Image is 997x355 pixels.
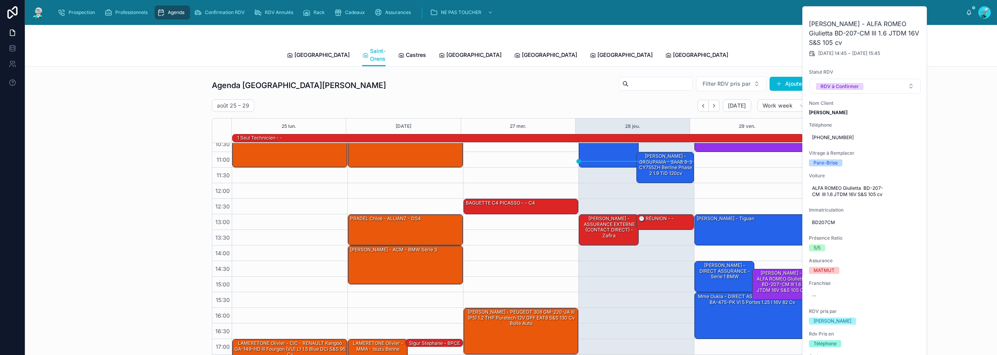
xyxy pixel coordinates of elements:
span: Voiture [809,173,921,179]
div: 1 seul technicien - - [236,134,283,141]
span: 13:00 [213,219,232,225]
button: Select Button [809,79,921,94]
a: [GEOGRAPHIC_DATA] [514,48,577,64]
span: Castres [406,51,426,59]
div: [PERSON_NAME] - GROUPAMA - SAAB 9-3 CY755ZH Berline Phase 2 1.9 TiD 120cv [637,152,694,183]
button: [DATE] [723,99,751,112]
div: Mme Oukia - DIRECT ASSURANCE - FORD Fiesta BA-475-PK VI 5 portes 1.25 i 16V 82 cv [696,293,809,306]
span: 10:30 [213,141,232,147]
span: Immatriculation [809,207,921,213]
span: [DATE] 14:45 [818,50,847,57]
span: - [848,50,851,57]
div: RDV à Confirmer [821,83,859,90]
span: RDV pris par [809,308,921,314]
div: Pare-Brise [814,159,838,166]
div: [PERSON_NAME] - ALFA ROMEO Giulietta BD-207-CM III 1.6 JTDM 16V S&S 105 cv [754,270,809,294]
div: [PERSON_NAME] - ALFA ROMEO Giulietta BD-207-CM III 1.6 JTDM 16V S&S 105 cv [752,269,809,300]
span: Professionnels [115,9,148,16]
span: Vitrage à Remplacer [809,150,921,156]
span: RDV Annulés [265,9,293,16]
div: BAGUETTE C4 PICASSO - - C4 [465,200,536,207]
span: 16:30 [213,328,232,334]
span: Présence Ratio [809,235,921,241]
a: [GEOGRAPHIC_DATA] [439,48,502,64]
div: [PERSON_NAME] - PEUGEOT 308 GM-220-JA III (P5) 1.2 THP Puretech 12V GPF EAT8 S&S 130 cv Boîte auto [464,308,578,354]
span: [GEOGRAPHIC_DATA] [597,51,653,59]
a: [GEOGRAPHIC_DATA] [665,48,728,64]
a: [GEOGRAPHIC_DATA] [590,48,653,64]
button: 29 ven. [739,118,756,134]
button: 25 lun. [282,118,296,134]
span: [GEOGRAPHIC_DATA] [294,51,350,59]
button: [DATE] [396,118,411,134]
h1: Agenda [GEOGRAPHIC_DATA][PERSON_NAME] [212,80,386,91]
div: [PERSON_NAME] - AREAS DOMMAGES - CITROËN Jumpy FJ-019-DM III VUL M 1.5 BlueHDi 16V Fourgon moyen ... [233,121,347,167]
span: Franchise [809,280,921,286]
div: 1 seul technicien - - [236,134,283,142]
div: [PERSON_NAME] [814,318,851,325]
div: PRADEL Chloé - ALLIANZ - DS4 [349,215,422,222]
span: [PHONE_NUMBER] [812,134,918,141]
div: [PERSON_NAME] - DIRECT ASSURANCE - Serie 1 BMW [695,261,754,292]
span: 14:30 [213,265,232,272]
span: 11:30 [215,172,232,178]
span: Agenda [168,9,185,16]
div: Sigur Stephane - BPCE ASSURANCES - Peugeot 5008 [406,339,463,347]
a: Rack [300,5,330,19]
div: [PERSON_NAME] - DIRECT ASSURANCE - Serie 1 BMW [696,262,754,280]
div: [PERSON_NAME] - Tiguan [695,215,809,245]
button: 28 jeu. [625,118,640,134]
div: PRADEL Chloé - ALLIANZ - DS4 [348,215,463,245]
span: Nom Client [809,100,921,106]
img: App logo [31,6,45,19]
span: [DATE] 15:45 [852,50,880,57]
div: [PERSON_NAME] - ACM - BMW Série 3 [348,246,463,284]
div: Mme Oukia - DIRECT ASSURANCE - FORD Fiesta BA-475-PK VI 5 portes 1.25 i 16V 82 cv [695,293,809,339]
span: [GEOGRAPHIC_DATA] [446,51,502,59]
div: LAMERETONE Olivier - MMA - Isuzu benne [349,340,407,353]
span: 12:00 [213,187,232,194]
div: [PERSON_NAME] - PEUGEOT 308 GM-220-JA III (P5) 1.2 THP Puretech 12V GPF EAT8 S&S 130 cv Boîte auto [465,309,578,327]
span: 17:00 [214,343,232,350]
a: Castres [398,48,426,64]
button: 27 mer. [510,118,527,134]
span: 15:00 [214,281,232,288]
div: [PERSON_NAME] - ASSURANCE EXTERNE (CONTACT DIRECT) - zafira [579,215,638,245]
span: 15:30 [214,297,232,303]
span: 14:00 [213,250,232,256]
div: [PERSON_NAME] - Tiguan [696,215,755,222]
div: -- [812,293,817,299]
div: BAGUETTE C4 PICASSO - - C4 [464,199,578,214]
span: 12:30 [213,203,232,210]
button: Ajouter [770,77,810,91]
h2: [PERSON_NAME] - ALFA ROMEO Giulietta BD-207-CM III 1.6 JTDM 16V S&S 105 cv [809,19,921,47]
div: [PERSON_NAME] - GROUPAMA - SAAB 9-3 CY755ZH Berline Phase 2 1.9 TiD 120cv [638,153,693,177]
button: Work week [757,99,810,112]
span: BD207CM [812,219,918,226]
div: [PERSON_NAME] - ASSURANCE EXTERNE (CONTACT DIRECT) - zafira [580,215,638,239]
button: Back [698,100,709,112]
span: 11:00 [215,156,232,163]
a: Saint-Orens [362,44,386,67]
span: Rack [314,9,325,16]
span: Assurance [809,258,921,264]
button: Next [709,100,720,112]
span: [GEOGRAPHIC_DATA] [522,51,577,59]
a: Agenda [155,5,190,19]
span: Cadeaux [345,9,365,16]
span: Filter RDV pris par [703,80,750,88]
a: Professionnels [102,5,153,19]
a: Assurances [372,5,416,19]
span: Saint-Orens [370,47,386,63]
a: Prospection [55,5,100,19]
a: Confirmation RDV [192,5,250,19]
button: Select Button [696,76,766,91]
a: RDV Annulés [252,5,299,19]
div: scrollable content [51,4,966,21]
span: Work week [763,102,793,109]
div: MATMUT [814,267,835,274]
span: [DATE] [728,102,746,109]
